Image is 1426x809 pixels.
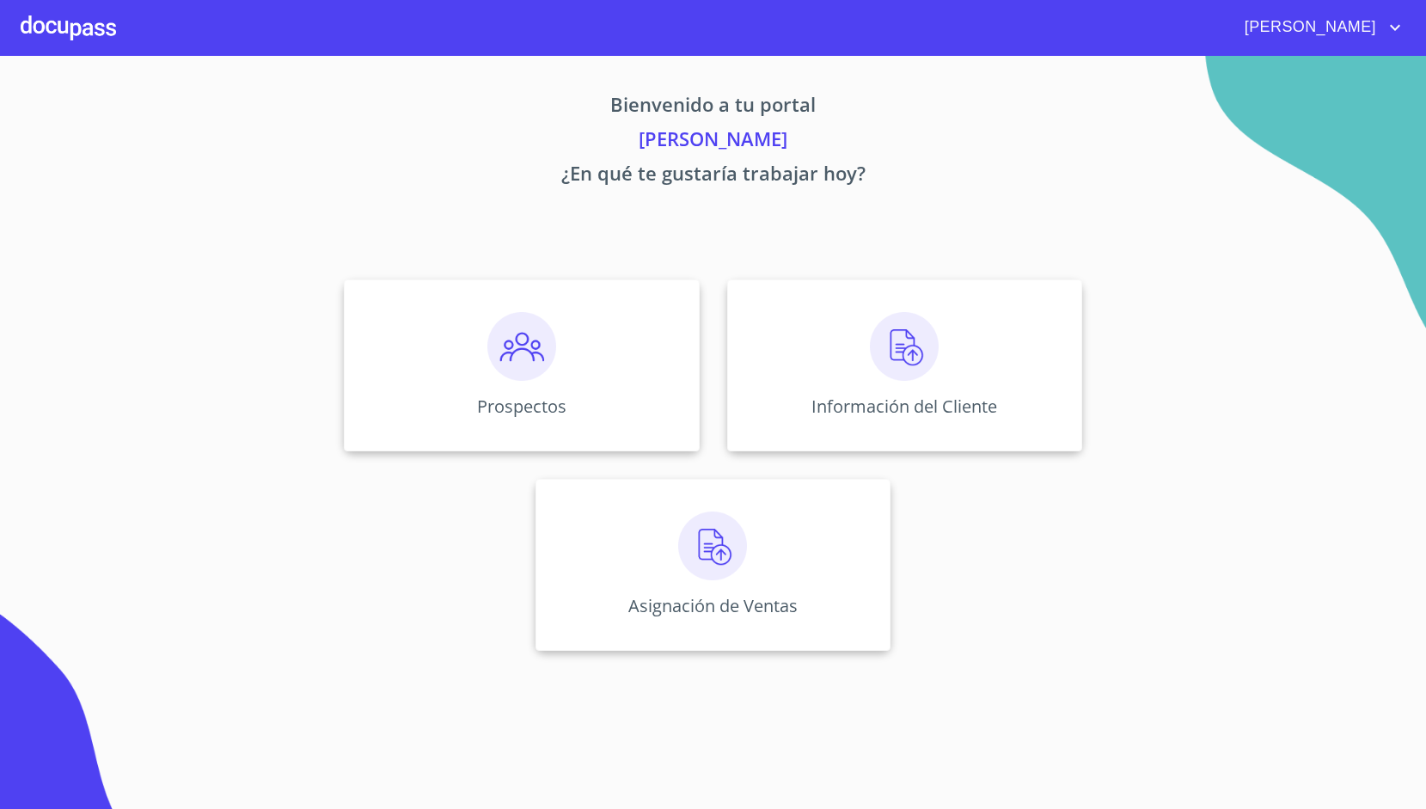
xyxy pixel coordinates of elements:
button: account of current user [1232,14,1405,41]
p: Asignación de Ventas [628,594,798,617]
p: ¿En qué te gustaría trabajar hoy? [184,159,1243,193]
img: carga.png [678,512,747,580]
p: Información del Cliente [811,395,997,418]
p: Prospectos [477,395,566,418]
img: carga.png [870,312,939,381]
p: [PERSON_NAME] [184,125,1243,159]
span: [PERSON_NAME] [1232,14,1385,41]
img: prospectos.png [487,312,556,381]
p: Bienvenido a tu portal [184,90,1243,125]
